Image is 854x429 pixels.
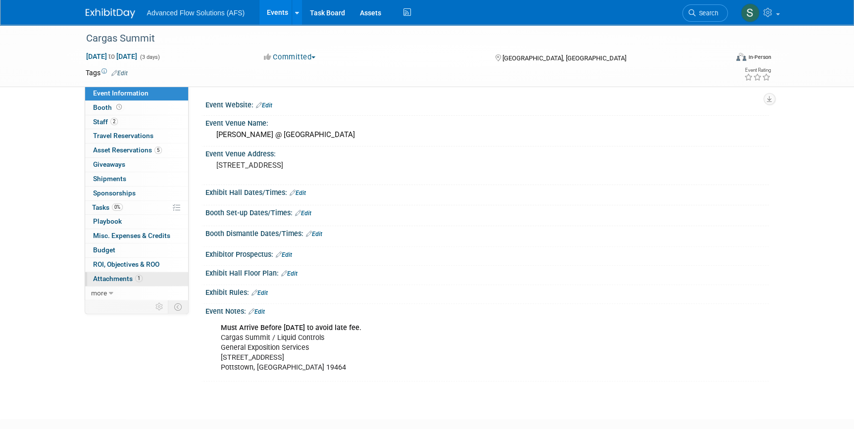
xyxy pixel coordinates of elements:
div: Booth Set-up Dates/Times: [205,205,769,218]
span: more [91,289,107,297]
a: Staff2 [85,115,188,129]
span: Playbook [93,217,122,225]
span: Travel Reservations [93,132,153,140]
a: Sponsorships [85,187,188,200]
span: Tasks [92,203,123,211]
td: Tags [86,68,128,78]
a: Edit [256,102,272,109]
div: [PERSON_NAME] @ [GEOGRAPHIC_DATA] [213,127,761,143]
span: Advanced Flow Solutions (AFS) [147,9,245,17]
div: Event Venue Name: [205,116,769,128]
a: Edit [276,251,292,258]
div: In-Person [748,53,771,61]
div: Event Venue Address: [205,146,769,159]
td: Toggle Event Tabs [168,300,188,313]
a: Search [682,4,728,22]
a: Edit [249,308,265,315]
span: (3 days) [139,54,160,60]
span: 1 [135,275,143,282]
div: Cargas Summit [83,30,713,48]
a: Tasks0% [85,201,188,215]
span: Shipments [93,175,126,183]
a: Travel Reservations [85,129,188,143]
span: [GEOGRAPHIC_DATA], [GEOGRAPHIC_DATA] [502,54,626,62]
span: [DATE] [DATE] [86,52,138,61]
span: Staff [93,118,118,126]
a: Misc. Expenses & Credits [85,229,188,243]
span: Booth not reserved yet [114,103,124,111]
div: Event Website: [205,97,769,110]
td: Personalize Event Tab Strip [151,300,168,313]
a: Asset Reservations5 [85,143,188,157]
span: 5 [154,146,162,154]
div: Event Rating [744,68,770,73]
div: Event Format [669,51,771,66]
b: Must Arrive Before [DATE] to avoid late fee. [221,324,361,332]
div: Exhibit Rules: [205,285,769,298]
div: Exhibit Hall Dates/Times: [205,185,769,198]
a: Budget [85,243,188,257]
img: Format-Inperson.png [736,53,746,61]
button: Committed [260,52,319,62]
a: Giveaways [85,158,188,172]
span: ROI, Objectives & ROO [93,260,159,268]
span: Attachments [93,275,143,283]
span: Giveaways [93,160,125,168]
span: Budget [93,246,115,254]
span: to [107,52,116,60]
a: Edit [306,231,322,238]
div: Cargas Summit / Liquid Controls General Exposition Services [STREET_ADDRESS] Pottstown, [GEOGRAPH... [214,318,660,378]
a: Booth [85,101,188,115]
span: Misc. Expenses & Credits [93,232,170,239]
span: 0% [112,203,123,211]
div: Exhibit Hall Floor Plan: [205,266,769,279]
span: Event Information [93,89,149,97]
a: Edit [111,70,128,77]
a: Shipments [85,172,188,186]
a: Event Information [85,87,188,100]
a: Edit [281,270,298,277]
a: Playbook [85,215,188,229]
span: 2 [110,118,118,125]
a: Edit [290,190,306,196]
a: ROI, Objectives & ROO [85,258,188,272]
span: Asset Reservations [93,146,162,154]
a: Attachments1 [85,272,188,286]
pre: [STREET_ADDRESS] [216,161,429,170]
a: more [85,286,188,300]
div: Event Notes: [205,304,769,317]
img: Steve McAnally [741,3,759,22]
a: Edit [251,289,268,296]
div: Exhibitor Prospectus: [205,247,769,260]
span: Booth [93,103,124,111]
span: Sponsorships [93,189,136,197]
img: ExhibitDay [86,8,135,18]
span: Search [696,9,718,17]
div: Booth Dismantle Dates/Times: [205,226,769,239]
a: Edit [295,210,311,217]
